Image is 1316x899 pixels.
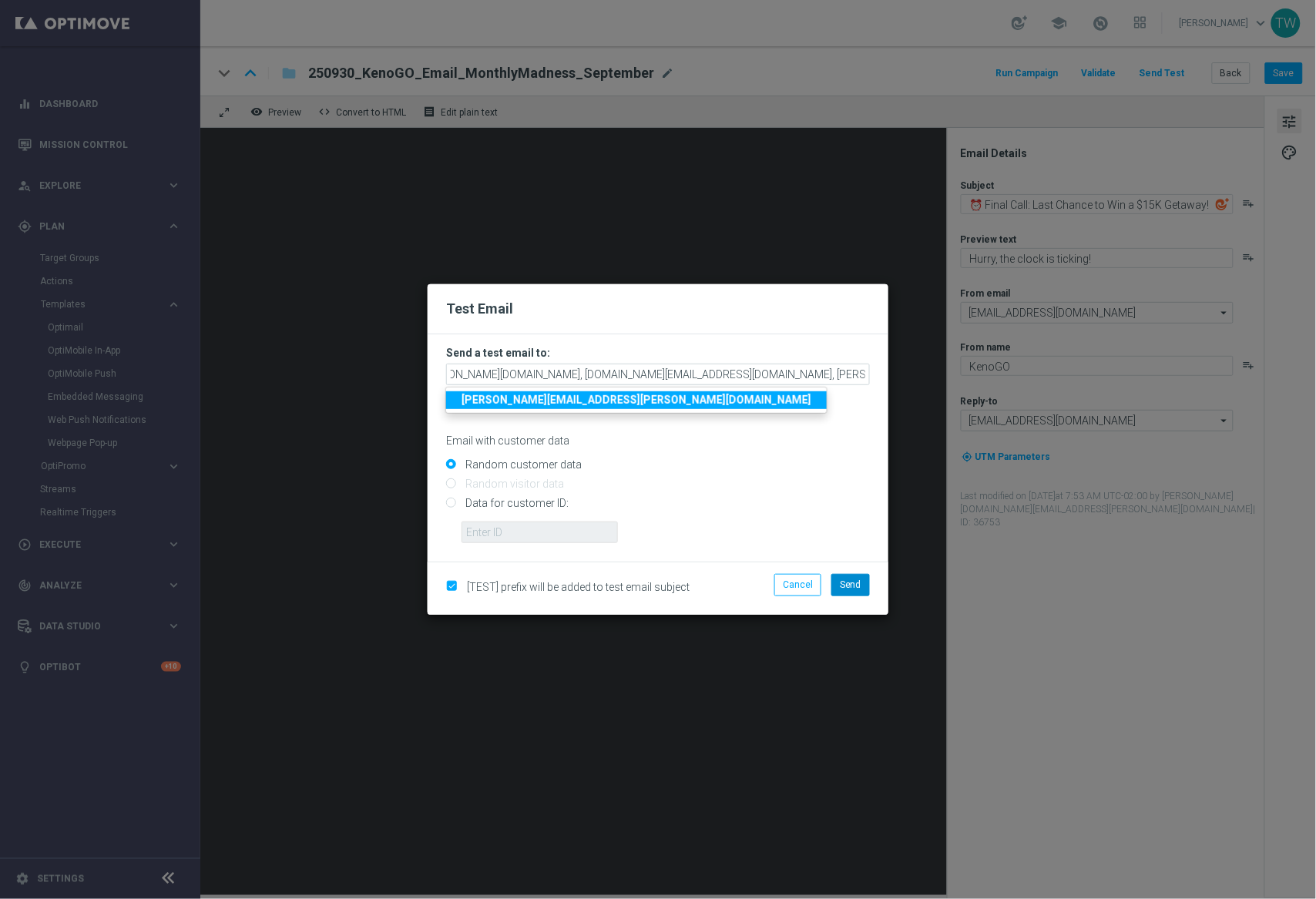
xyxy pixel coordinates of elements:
p: Email with customer data [446,434,870,448]
button: Send [831,574,870,595]
h3: Send a test email to: [446,346,870,360]
span: [TEST] prefix will be added to test email subject [467,581,690,593]
input: Enter ID [462,522,618,543]
h2: Test Email [446,300,870,318]
button: Cancel [774,574,821,595]
span: Send [840,579,861,590]
a: [PERSON_NAME][EMAIL_ADDRESS][PERSON_NAME][DOMAIN_NAME] [446,391,827,409]
strong: [PERSON_NAME][EMAIL_ADDRESS][PERSON_NAME][DOMAIN_NAME] [462,394,811,406]
label: Random customer data [462,458,582,471]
